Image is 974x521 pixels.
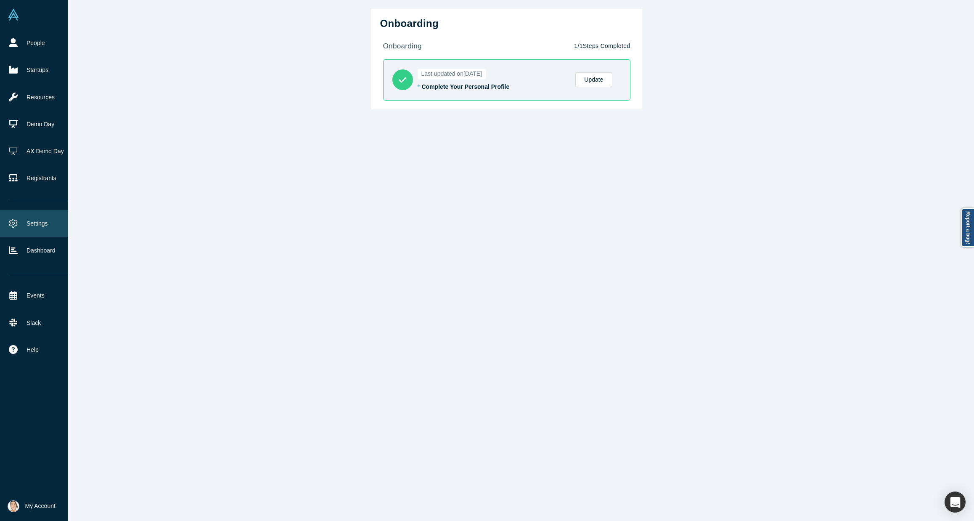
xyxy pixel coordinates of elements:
[8,9,19,21] img: Alchemist Vault Logo
[575,72,612,87] a: Update
[574,42,630,51] p: 1 / 1 Steps Completed
[383,42,422,50] strong: onboarding
[8,500,19,512] img: Natasha Lowery's Account
[25,502,56,510] span: My Account
[422,82,567,91] div: Complete Your Personal Profile
[26,346,39,354] span: Help
[418,69,486,80] span: Last updated on [DATE]
[8,500,56,512] button: My Account
[380,18,633,30] h2: Onboarding
[961,208,974,247] a: Report a bug!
